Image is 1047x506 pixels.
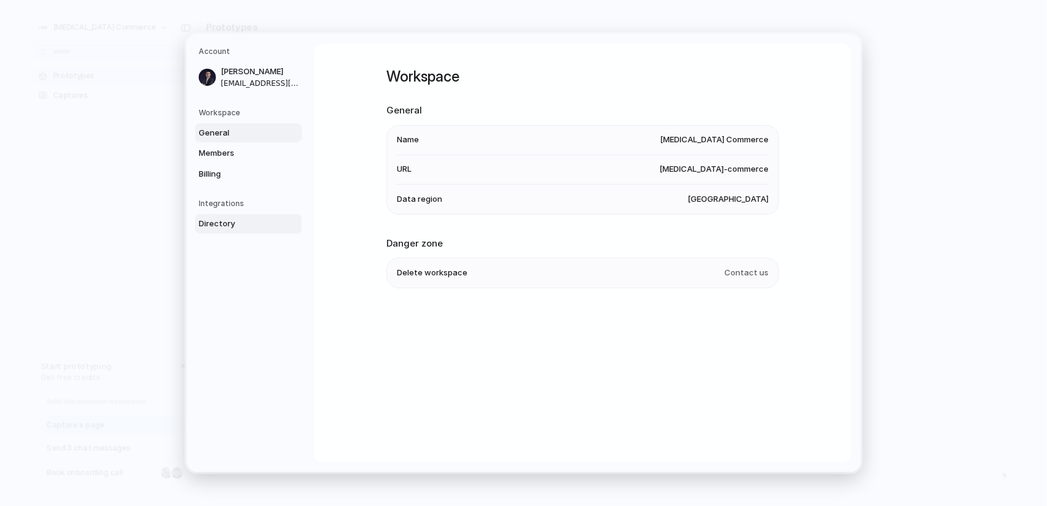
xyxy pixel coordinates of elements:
[221,78,299,89] span: [EMAIL_ADDRESS][DOMAIN_NAME]
[199,218,277,230] span: Directory
[199,168,277,180] span: Billing
[199,107,302,118] h5: Workspace
[199,127,277,139] span: General
[199,46,302,57] h5: Account
[195,62,302,93] a: [PERSON_NAME][EMAIL_ADDRESS][DOMAIN_NAME]
[397,134,419,146] span: Name
[199,147,277,159] span: Members
[397,267,467,279] span: Delete workspace
[724,267,769,279] span: Contact us
[386,104,779,118] h2: General
[195,214,302,234] a: Directory
[386,237,779,251] h2: Danger zone
[195,144,302,163] a: Members
[386,66,779,88] h1: Workspace
[660,134,769,146] span: [MEDICAL_DATA] Commerce
[199,198,302,209] h5: Integrations
[397,193,442,205] span: Data region
[659,163,769,175] span: [MEDICAL_DATA]-commerce
[397,163,412,175] span: URL
[195,123,302,143] a: General
[221,66,299,78] span: [PERSON_NAME]
[195,164,302,184] a: Billing
[688,193,769,205] span: [GEOGRAPHIC_DATA]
